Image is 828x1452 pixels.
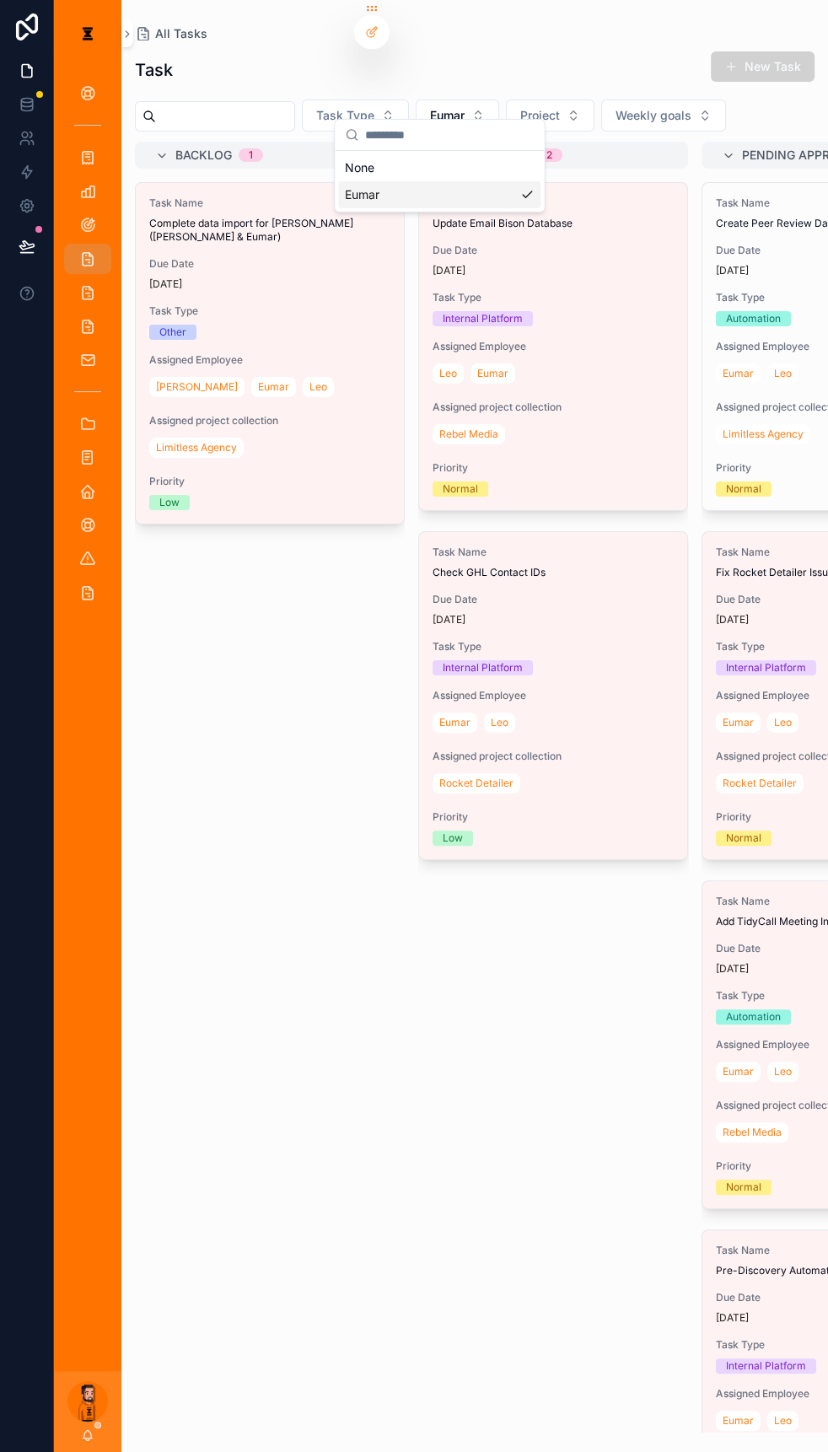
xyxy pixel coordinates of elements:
span: Task Type [149,304,390,318]
span: Limitless Agency [156,441,237,454]
span: Eumar [477,367,508,380]
span: Eumar [723,716,754,729]
span: Eumar [723,367,754,380]
span: Leo [774,367,792,380]
p: [DATE] [716,613,749,627]
a: Limitless Agency [149,438,244,458]
div: Internal Platform [726,1358,806,1374]
div: Internal Platform [443,660,523,675]
div: Normal [443,481,478,497]
span: Rebel Media [439,428,498,441]
div: Low [159,495,180,510]
span: Assigned Employee [433,340,674,353]
button: Select Button [302,99,409,132]
a: Leo [767,1062,798,1082]
div: Normal [726,481,761,497]
button: Select Button [506,99,594,132]
span: Assigned project collection [433,401,674,414]
div: Internal Platform [443,311,523,326]
a: Leo [767,1411,798,1431]
a: New Task [711,51,815,82]
a: Leo [767,713,798,733]
span: Task Name [433,196,674,210]
a: Leo [303,377,334,397]
div: Automation [726,1009,781,1024]
div: Normal [726,1180,761,1195]
span: Eumar [430,107,465,124]
span: Rocket Detailer [439,777,513,790]
a: Eumar [251,377,296,397]
span: Eumar [439,716,470,729]
p: [DATE] [716,962,749,976]
span: [PERSON_NAME] [156,380,238,394]
p: [DATE] [716,1311,749,1325]
a: Eumar [716,1411,761,1431]
span: Check GHL Contact IDs [433,566,674,579]
a: Eumar [716,363,761,384]
span: Eumar [723,1414,754,1428]
a: Leo [484,713,515,733]
a: Task NameComplete data import for [PERSON_NAME] ([PERSON_NAME] & Eumar)Due Date[DATE]Task TypeOth... [135,182,405,524]
a: [PERSON_NAME] [149,377,245,397]
a: Leo [433,363,464,384]
a: Limitless Agency [716,424,810,444]
div: scrollable content [54,67,121,627]
span: Due Date [433,244,674,257]
p: [DATE] [433,613,465,627]
div: 2 [546,148,552,162]
span: Task Name [433,546,674,559]
span: Assigned Employee [433,689,674,702]
a: Rebel Media [433,424,505,444]
a: Eumar [716,1062,761,1082]
div: Low [443,831,463,846]
span: Leo [774,716,792,729]
span: Limitless Agency [723,428,804,441]
span: Due Date [433,593,674,606]
span: Eumar [723,1065,754,1078]
span: Leo [439,367,457,380]
span: Assigned project collection [433,750,674,763]
span: Eumar [258,380,289,394]
a: Eumar [433,713,477,733]
span: Assigned project collection [149,414,390,428]
span: Task Type [433,291,674,304]
span: Backlog [175,147,232,164]
a: Rocket Detailer [433,773,520,793]
button: Select Button [601,99,726,132]
div: 1 [249,148,253,162]
a: Rebel Media [716,1122,788,1143]
img: App logo [74,20,101,47]
span: Task Name [149,196,390,210]
span: Eumar [345,186,379,203]
a: Eumar [716,713,761,733]
span: Leo [491,716,508,729]
p: [DATE] [433,264,465,277]
a: Eumar [470,363,515,384]
button: Select Button [416,99,499,132]
span: Priority [433,810,674,824]
span: Task Type [433,640,674,653]
div: Internal Platform [726,660,806,675]
a: Task NameUpdate Email Bison DatabaseDue Date[DATE]Task TypeInternal PlatformAssigned EmployeeLeoE... [418,182,688,511]
span: Assigned Employee [149,353,390,367]
span: Leo [309,380,327,394]
span: Due Date [149,257,390,271]
a: Leo [767,363,798,384]
span: Rebel Media [723,1126,782,1139]
span: All Tasks [155,25,207,42]
div: Normal [726,831,761,846]
h1: Task [135,58,173,82]
a: All Tasks [135,25,207,42]
p: [DATE] [716,264,749,277]
span: Leo [774,1414,792,1428]
span: Priority [433,461,674,475]
span: Project [520,107,560,124]
span: Leo [774,1065,792,1078]
div: None [338,154,540,181]
div: Other [159,325,186,340]
a: Rocket Detailer [716,773,804,793]
a: Task NameCheck GHL Contact IDsDue Date[DATE]Task TypeInternal PlatformAssigned EmployeeEumarLeoAs... [418,531,688,860]
span: Complete data import for [PERSON_NAME] ([PERSON_NAME] & Eumar) [149,217,390,244]
span: Update Email Bison Database [433,217,674,230]
div: Suggestions [335,151,544,212]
